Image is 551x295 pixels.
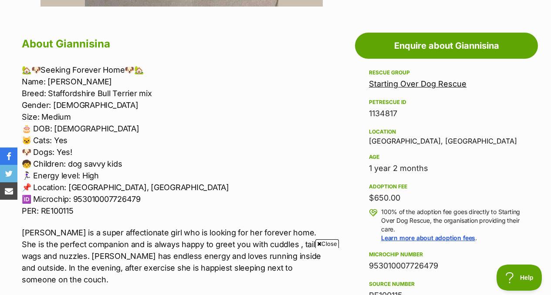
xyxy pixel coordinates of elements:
a: Starting Over Dog Rescue [369,79,466,88]
p: 100% of the adoption fee goes directly to Starting Over Dog Rescue, the organisation providing th... [381,208,524,242]
div: PetRescue ID [369,99,524,106]
div: 1134817 [369,107,524,120]
iframe: Help Scout Beacon - Open [497,265,542,291]
div: [GEOGRAPHIC_DATA], [GEOGRAPHIC_DATA] [369,127,524,145]
div: Source number [369,281,524,288]
div: 1 year 2 months [369,162,524,174]
h2: About Giannisina [22,34,328,54]
a: Learn more about adoption fees [381,234,475,241]
a: Enquire about Giannisina [355,33,538,59]
div: Microchip number [369,251,524,258]
p: [PERSON_NAME] is a super affectionate girl who is looking for her forever home. She is the perfec... [22,227,328,285]
iframe: Advertisement [117,251,434,291]
span: Close [315,239,339,248]
div: $650.00 [369,192,524,204]
div: Adoption fee [369,183,524,190]
div: Age [369,154,524,161]
div: Rescue group [369,69,524,76]
div: Location [369,128,524,135]
div: 953010007726479 [369,260,524,272]
p: 🏡🐶Seeking Forever Home🐶🏡 Name: [PERSON_NAME] Breed: Staffordshire Bull Terrier mix Gender: [DEMOG... [22,64,328,217]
